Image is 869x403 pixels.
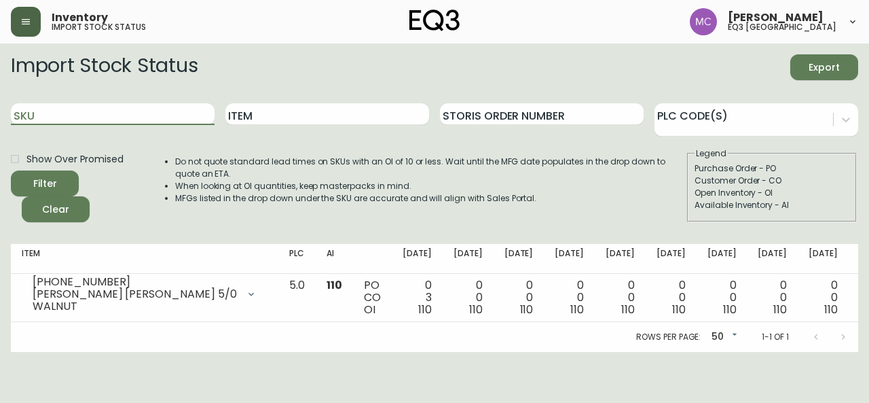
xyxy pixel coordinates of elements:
span: Inventory [52,12,108,23]
div: 0 0 [809,279,838,316]
th: [DATE] [595,244,646,274]
h5: import stock status [52,23,146,31]
div: 50 [706,326,740,349]
th: [DATE] [747,244,798,274]
div: Open Inventory - OI [695,187,849,199]
div: 0 0 [504,279,534,316]
th: AI [316,244,353,274]
th: Item [11,244,278,274]
li: Do not quote standard lead times on SKUs with an OI of 10 or less. Wait until the MFG date popula... [175,156,686,180]
div: Customer Order - CO [695,175,849,187]
th: [DATE] [544,244,595,274]
span: 110 [520,302,534,317]
div: 0 0 [707,279,737,316]
span: 110 [469,302,483,317]
div: Purchase Order - PO [695,162,849,175]
div: [PHONE_NUMBER][PERSON_NAME] [PERSON_NAME] 5/0 WALNUT [22,279,267,309]
span: 110 [773,302,787,317]
div: 0 0 [606,279,635,316]
th: [DATE] [494,244,544,274]
th: [DATE] [697,244,747,274]
th: [DATE] [392,244,443,274]
span: 110 [570,302,584,317]
button: Clear [22,196,90,222]
td: 5.0 [278,274,316,322]
li: MFGs listed in the drop down under the SKU are accurate and will align with Sales Portal. [175,192,686,205]
img: 6dbdb61c5655a9a555815750a11666cc [690,8,717,35]
div: [PHONE_NUMBER] [33,276,238,288]
div: 0 0 [657,279,686,316]
div: 0 0 [555,279,584,316]
span: 110 [621,302,635,317]
div: 0 3 [403,279,432,316]
h2: Import Stock Status [11,54,198,80]
div: 0 0 [758,279,787,316]
span: 110 [418,302,432,317]
span: [PERSON_NAME] [728,12,824,23]
th: [DATE] [443,244,494,274]
h5: eq3 [GEOGRAPHIC_DATA] [728,23,836,31]
span: OI [364,302,375,317]
div: Available Inventory - AI [695,199,849,211]
th: [DATE] [646,244,697,274]
span: 110 [672,302,686,317]
span: Show Over Promised [26,152,124,167]
th: [DATE] [798,244,849,274]
div: PO CO [364,279,381,316]
button: Filter [11,171,79,196]
span: 110 [824,302,838,317]
li: When looking at OI quantities, keep masterpacks in mind. [175,180,686,192]
span: Export [801,59,847,76]
button: Export [790,54,858,80]
img: logo [409,10,460,31]
p: 1-1 of 1 [762,331,789,343]
div: [PERSON_NAME] [PERSON_NAME] 5/0 WALNUT [33,288,238,313]
span: Clear [33,201,79,218]
th: PLC [278,244,316,274]
span: 110 [723,302,737,317]
legend: Legend [695,147,728,160]
div: 0 0 [454,279,483,316]
span: 110 [327,277,342,293]
p: Rows per page: [636,331,701,343]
